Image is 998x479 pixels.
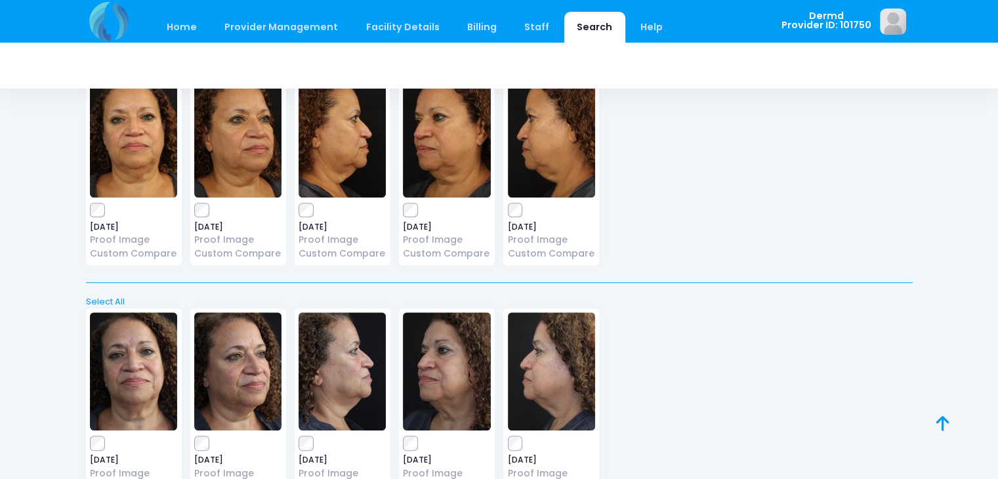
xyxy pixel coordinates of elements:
[90,79,177,198] img: image
[90,223,177,231] span: [DATE]
[299,79,386,198] img: image
[154,12,210,43] a: Home
[454,12,509,43] a: Billing
[627,12,675,43] a: Help
[194,247,281,260] a: Custom Compare
[508,456,595,464] span: [DATE]
[508,247,595,260] a: Custom Compare
[194,312,281,430] img: image
[403,456,490,464] span: [DATE]
[299,456,386,464] span: [DATE]
[90,247,177,260] a: Custom Compare
[299,312,386,430] img: image
[299,223,386,231] span: [DATE]
[194,223,281,231] span: [DATE]
[508,79,595,198] img: image
[299,233,386,247] a: Proof Image
[353,12,452,43] a: Facility Details
[403,223,490,231] span: [DATE]
[90,233,177,247] a: Proof Image
[512,12,562,43] a: Staff
[194,233,281,247] a: Proof Image
[564,12,625,43] a: Search
[403,247,490,260] a: Custom Compare
[81,295,917,308] a: Select All
[781,11,871,30] span: Dermd Provider ID: 101750
[880,9,906,35] img: image
[508,233,595,247] a: Proof Image
[508,312,595,430] img: image
[90,456,177,464] span: [DATE]
[212,12,351,43] a: Provider Management
[403,233,490,247] a: Proof Image
[299,247,386,260] a: Custom Compare
[508,223,595,231] span: [DATE]
[403,312,490,430] img: image
[194,456,281,464] span: [DATE]
[194,79,281,198] img: image
[90,312,177,430] img: image
[403,79,490,198] img: image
